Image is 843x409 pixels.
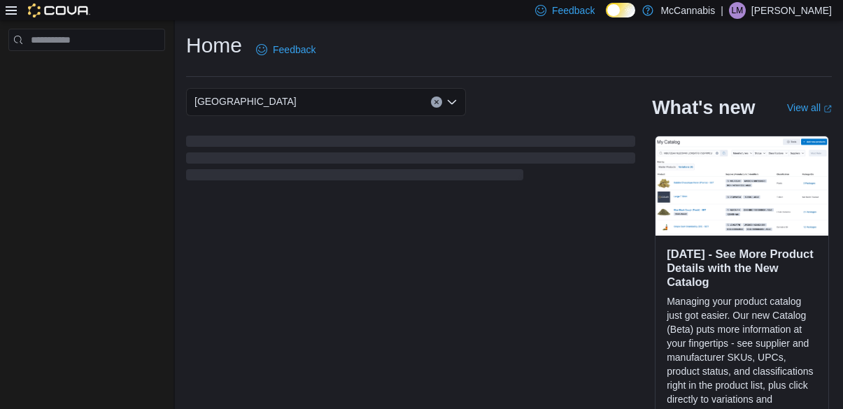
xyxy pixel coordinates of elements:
[186,31,242,59] h1: Home
[273,43,316,57] span: Feedback
[446,96,458,108] button: Open list of options
[250,36,321,64] a: Feedback
[606,3,635,17] input: Dark Mode
[823,105,832,113] svg: External link
[186,138,635,183] span: Loading
[652,96,755,119] h2: What's new
[660,2,715,19] p: McCannabis
[667,247,817,289] h3: [DATE] - See More Product Details with the New Catalog
[194,93,297,110] span: [GEOGRAPHIC_DATA]
[732,2,744,19] span: LM
[552,3,595,17] span: Feedback
[606,17,607,18] span: Dark Mode
[787,102,832,113] a: View allExternal link
[431,96,442,108] button: Clear input
[729,2,746,19] div: Logan Maloney
[8,54,165,87] nav: Complex example
[751,2,832,19] p: [PERSON_NAME]
[721,2,723,19] p: |
[28,3,90,17] img: Cova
